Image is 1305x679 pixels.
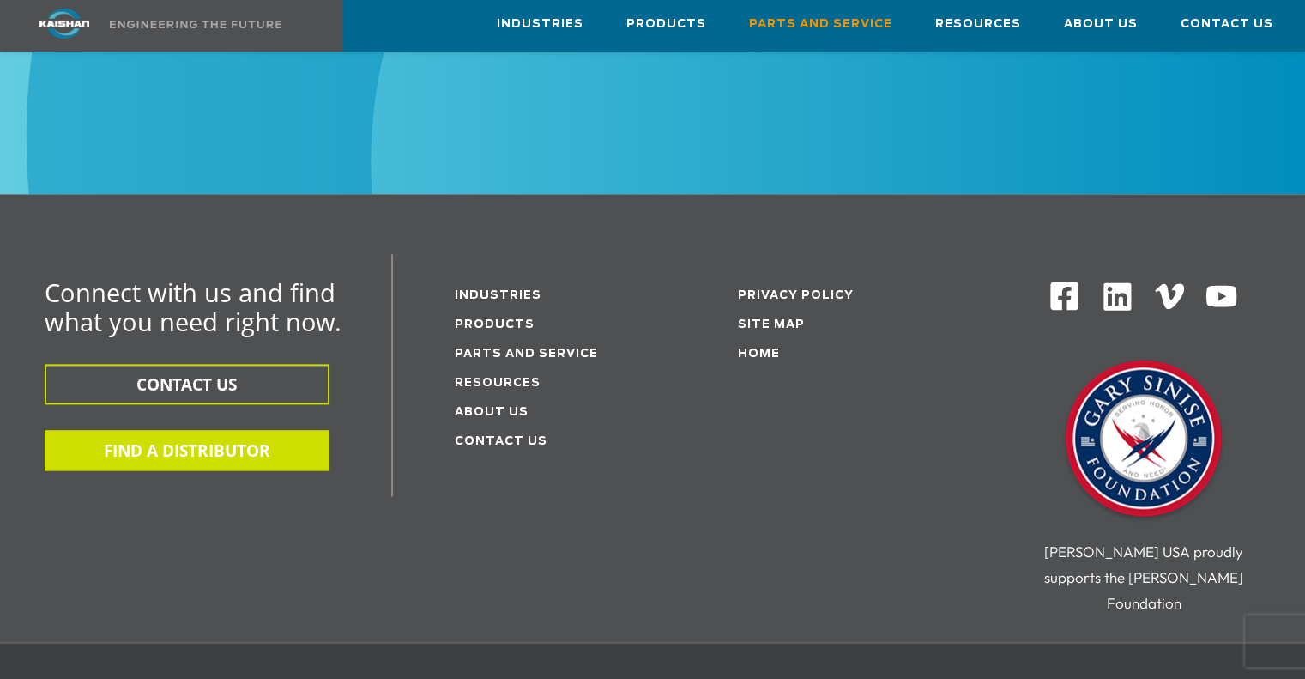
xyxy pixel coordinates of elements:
[1181,1,1273,47] a: Contact Us
[1181,15,1273,34] span: Contact Us
[45,364,329,404] button: CONTACT US
[935,15,1021,34] span: Resources
[749,1,892,47] a: Parts and Service
[455,378,541,389] a: Resources
[1064,15,1138,34] span: About Us
[738,319,805,330] a: Site Map
[1058,355,1229,526] img: Gary Sinise Foundation
[45,430,329,470] button: FIND A DISTRIBUTOR
[1205,280,1238,313] img: Youtube
[110,21,281,28] img: Engineering the future
[497,15,583,34] span: Industries
[455,436,547,447] a: Contact Us
[1044,543,1243,612] span: [PERSON_NAME] USA proudly supports the [PERSON_NAME] Foundation
[455,407,529,418] a: About Us
[935,1,1021,47] a: Resources
[455,290,541,301] a: Industries
[626,15,706,34] span: Products
[738,349,780,360] a: Home
[738,290,854,301] a: Privacy Policy
[455,349,598,360] a: Parts and service
[497,1,583,47] a: Industries
[749,15,892,34] span: Parts and Service
[45,276,341,338] span: Connect with us and find what you need right now.
[1155,283,1184,308] img: Vimeo
[1064,1,1138,47] a: About Us
[455,319,535,330] a: Products
[1101,280,1134,313] img: Linkedin
[1048,280,1080,312] img: Facebook
[626,1,706,47] a: Products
